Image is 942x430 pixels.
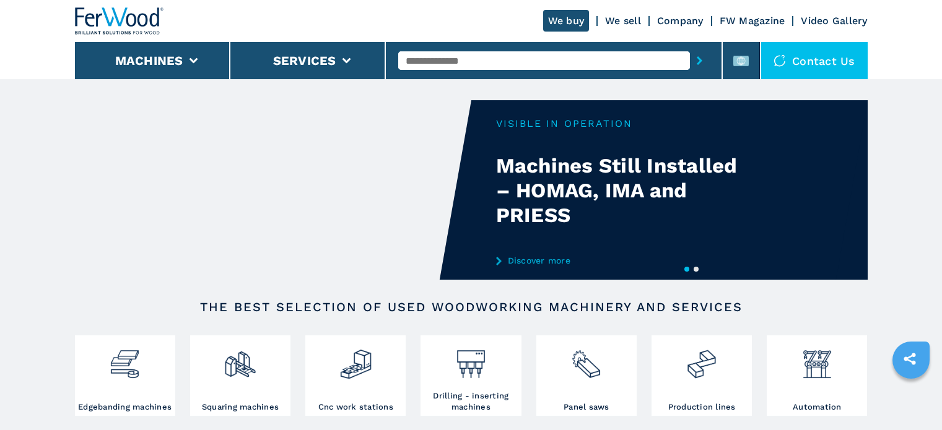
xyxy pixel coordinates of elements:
[305,335,406,416] a: Cnc work stations
[652,335,752,416] a: Production lines
[668,402,736,413] h3: Production lines
[894,343,925,374] a: sharethis
[424,390,518,413] h3: Drilling - inserting machines
[801,338,834,381] img: automazione.png
[605,15,641,27] a: We sell
[761,42,868,79] div: Contact us
[190,335,290,416] a: Squaring machines
[793,402,842,413] h3: Automation
[75,335,175,416] a: Edgebanding machines
[543,10,590,32] a: We buy
[570,338,603,381] img: sezionatrici_2.png
[496,256,739,265] a: Discover more
[720,15,785,27] a: FW Magazine
[75,7,164,35] img: Ferwood
[536,335,637,416] a: Panel saws
[801,15,867,27] a: Video Gallery
[421,335,521,416] a: Drilling - inserting machines
[657,15,704,27] a: Company
[75,100,471,280] video: Your browser does not support the video tag.
[202,402,279,413] h3: Squaring machines
[318,402,393,413] h3: Cnc work stations
[694,267,699,272] button: 2
[108,338,141,381] img: bordatrici_1.png
[767,335,867,416] a: Automation
[564,402,609,413] h3: Panel saws
[690,46,709,75] button: submit-button
[115,299,828,314] h2: The best selection of used woodworking machinery and services
[455,338,487,381] img: foratrici_inseritrici_2.png
[224,338,256,381] img: squadratrici_2.png
[684,267,689,272] button: 1
[273,53,336,68] button: Services
[115,53,183,68] button: Machines
[78,402,172,413] h3: Edgebanding machines
[685,338,718,381] img: linee_di_produzione_2.png
[774,54,786,67] img: Contact us
[339,338,372,381] img: centro_di_lavoro_cnc_2.png
[889,374,933,421] iframe: Chat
